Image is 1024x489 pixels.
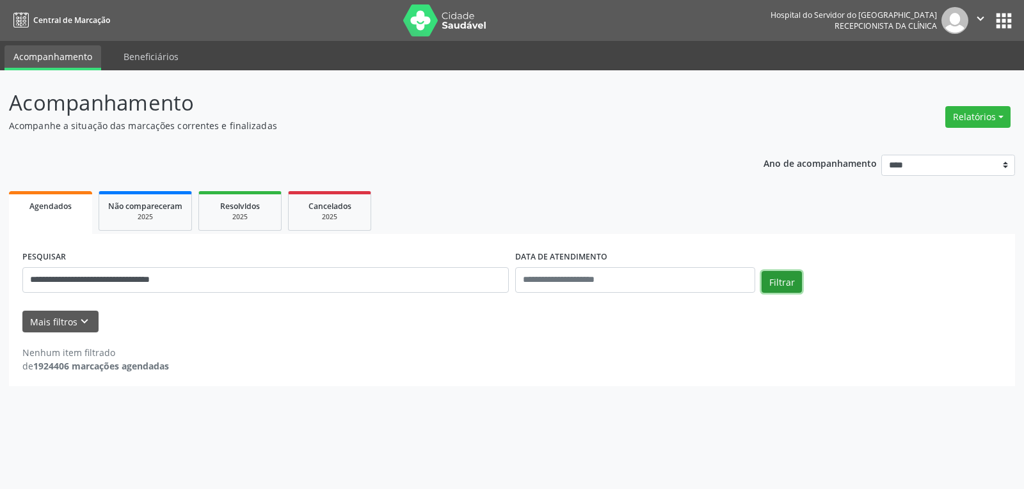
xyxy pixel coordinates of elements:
label: PESQUISAR [22,247,66,267]
i: keyboard_arrow_down [77,314,92,329]
span: Resolvidos [220,201,260,212]
a: Acompanhamento [4,45,101,70]
label: DATA DE ATENDIMENTO [515,247,607,267]
i:  [973,12,988,26]
span: Central de Marcação [33,15,110,26]
div: 2025 [208,212,272,222]
span: Cancelados [308,201,351,212]
div: Nenhum item filtrado [22,346,169,359]
strong: 1924406 marcações agendadas [33,360,169,372]
span: Não compareceram [108,201,182,212]
span: Agendados [29,201,72,212]
button:  [968,7,993,34]
div: Hospital do Servidor do [GEOGRAPHIC_DATA] [771,10,937,20]
button: apps [993,10,1015,32]
p: Acompanhe a situação das marcações correntes e finalizadas [9,119,713,132]
a: Beneficiários [115,45,188,68]
img: img [941,7,968,34]
div: 2025 [298,212,362,222]
p: Acompanhamento [9,87,713,119]
span: Recepcionista da clínica [835,20,937,31]
div: de [22,359,169,373]
button: Relatórios [945,106,1011,128]
a: Central de Marcação [9,10,110,31]
div: 2025 [108,212,182,222]
button: Mais filtroskeyboard_arrow_down [22,311,99,333]
p: Ano de acompanhamento [764,155,877,171]
button: Filtrar [762,271,802,293]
